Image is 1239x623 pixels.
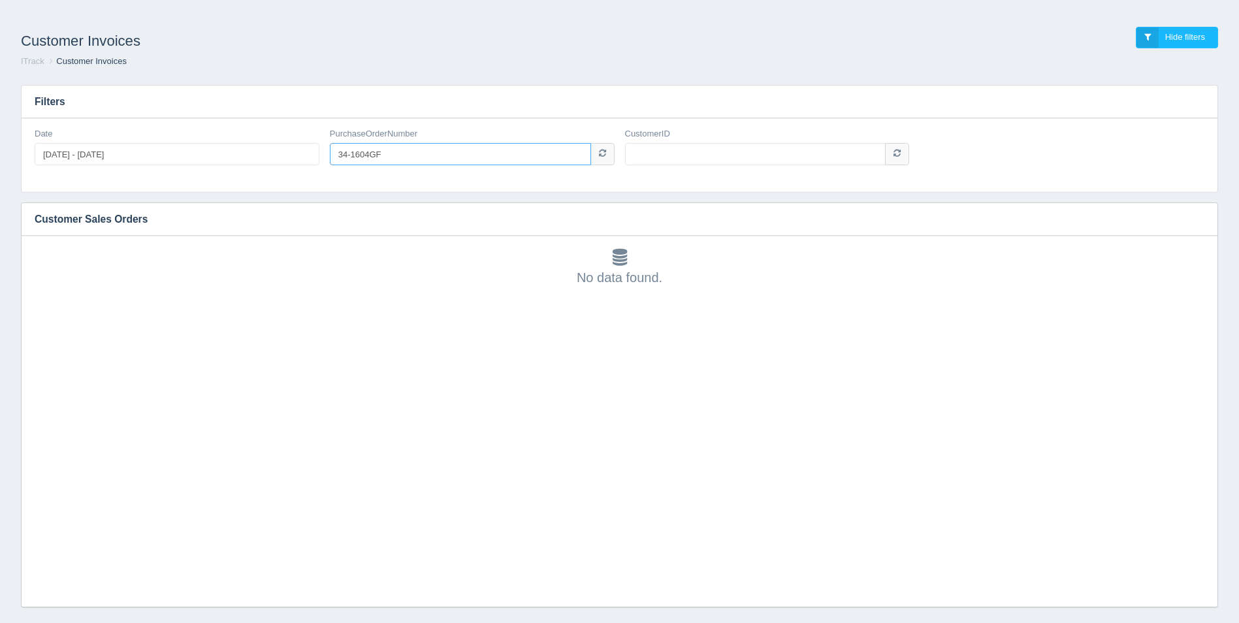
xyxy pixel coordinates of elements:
[1165,32,1205,42] span: Hide filters
[330,128,417,140] label: PurchaseOrderNumber
[21,27,620,56] h1: Customer Invoices
[22,86,1217,118] h3: Filters
[1136,27,1218,48] a: Hide filters
[35,128,52,140] label: Date
[46,56,127,68] li: Customer Invoices
[35,249,1204,287] div: No data found.
[625,128,670,140] label: CustomerID
[21,56,44,66] a: ITrack
[22,203,1198,236] h3: Customer Sales Orders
